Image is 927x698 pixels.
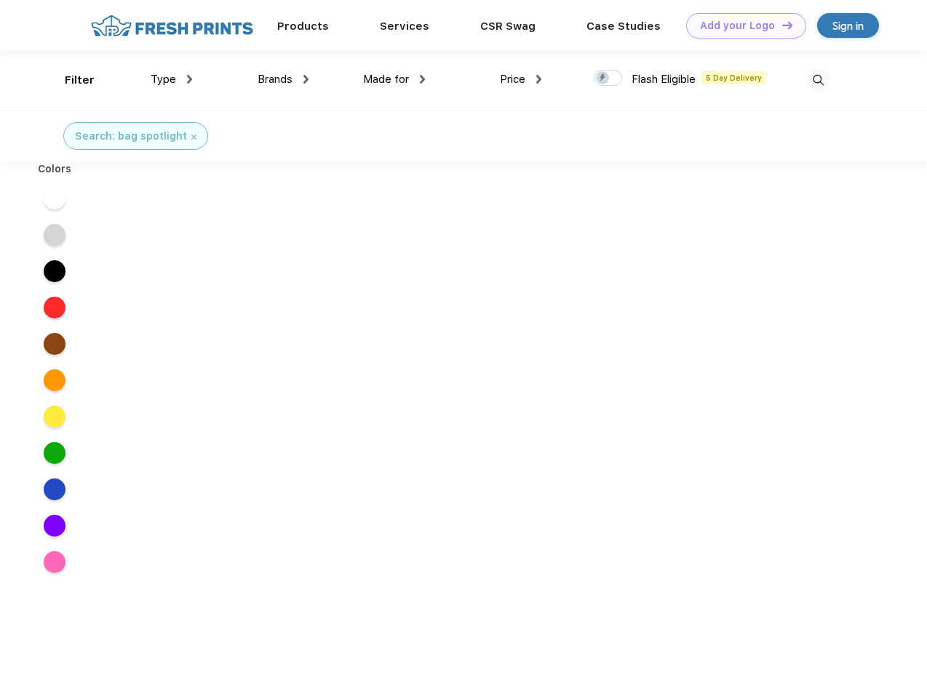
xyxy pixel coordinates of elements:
[303,75,309,84] img: dropdown.png
[65,72,95,89] div: Filter
[700,20,775,32] div: Add your Logo
[806,68,830,92] img: desktop_search.svg
[701,71,766,84] span: 5 Day Delivery
[27,161,83,177] div: Colors
[500,73,525,86] span: Price
[191,135,196,140] img: filter_cancel.svg
[187,75,192,84] img: dropdown.png
[363,73,409,86] span: Made for
[277,20,329,33] a: Products
[782,21,792,29] img: DT
[87,13,258,39] img: fo%20logo%202.webp
[258,73,293,86] span: Brands
[832,17,864,34] div: Sign in
[536,75,541,84] img: dropdown.png
[151,73,176,86] span: Type
[817,13,879,38] a: Sign in
[420,75,425,84] img: dropdown.png
[632,73,696,86] span: Flash Eligible
[75,129,187,144] div: Search: bag spotlight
